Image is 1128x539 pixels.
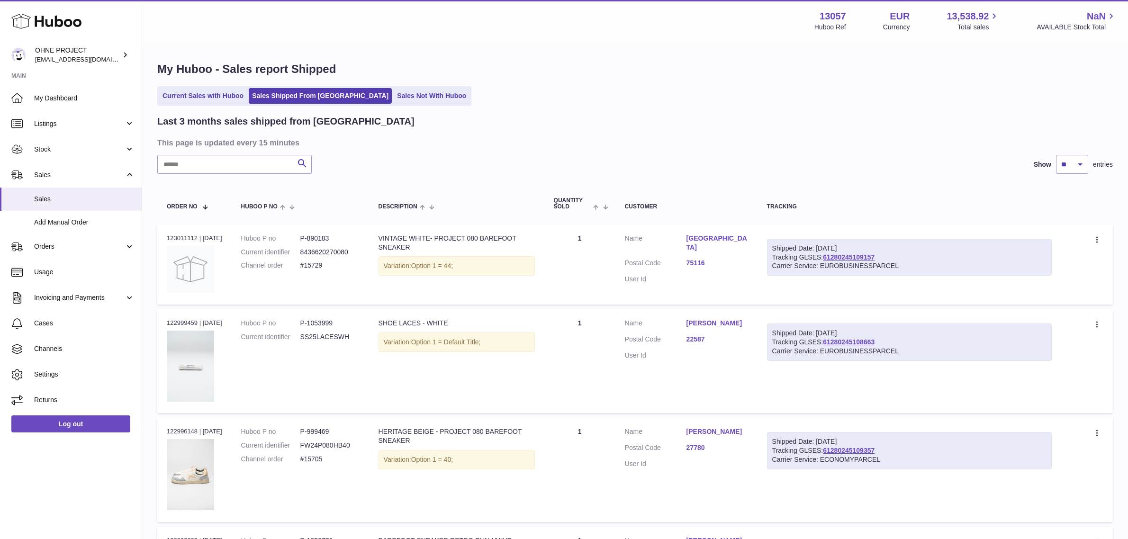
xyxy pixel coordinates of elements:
[379,450,535,469] div: Variation:
[823,447,875,454] a: 61280245109357
[947,10,1000,32] a: 13,538.92 Total sales
[767,239,1052,276] div: Tracking GLSES:
[167,245,214,293] img: no-photo.jpg
[241,455,300,464] dt: Channel order
[35,46,120,64] div: OHNE PROJECT
[379,319,535,328] div: SHOE LACES - WHITE
[241,234,300,243] dt: Huboo P no
[772,329,1047,338] div: Shipped Date: [DATE]
[394,88,469,104] a: Sales Not With Huboo
[686,443,748,452] a: 27780
[379,332,535,352] div: Variation:
[772,437,1047,446] div: Shipped Date: [DATE]
[11,48,26,62] img: internalAdmin-13057@internal.huboo.com
[34,242,125,251] span: Orders
[411,456,453,463] span: Option 1 = 40;
[890,10,910,23] strong: EUR
[34,195,135,204] span: Sales
[34,370,135,379] span: Settings
[379,234,535,252] div: VINTAGE WHITE- PROJECT 080 BAREFOOT SNEAKER
[544,225,615,305] td: 1
[947,10,989,23] span: 13,538.92
[957,23,1000,32] span: Total sales
[1037,10,1117,32] a: NaN AVAILABLE Stock Total
[167,331,214,402] img: DSC03662.jpg
[1037,23,1117,32] span: AVAILABLE Stock Total
[772,244,1047,253] div: Shipped Date: [DATE]
[686,427,748,436] a: [PERSON_NAME]
[157,137,1110,148] h3: This page is updated every 15 minutes
[767,204,1052,210] div: Tracking
[544,418,615,521] td: 1
[241,441,300,450] dt: Current identifier
[411,262,453,269] span: Option 1 = 44;
[34,319,135,328] span: Cases
[157,115,415,128] h2: Last 3 months sales shipped from [GEOGRAPHIC_DATA]
[167,234,222,243] div: 123011112 | [DATE]
[167,204,198,210] span: Order No
[554,198,591,210] span: Quantity Sold
[167,319,222,327] div: 122999459 | [DATE]
[241,427,300,436] dt: Huboo P no
[625,335,686,346] dt: Postal Code
[772,455,1047,464] div: Carrier Service: ECONOMYPARCEL
[241,261,300,270] dt: Channel order
[1093,160,1113,169] span: entries
[1034,160,1051,169] label: Show
[767,323,1052,361] div: Tracking GLSES:
[241,332,300,341] dt: Current identifier
[625,459,686,468] dt: User Id
[379,427,535,445] div: HERITAGE BEIGE - PROJECT 080 BAREFOOT SNEAKER
[625,427,686,439] dt: Name
[34,268,135,277] span: Usage
[686,335,748,344] a: 22587
[300,319,360,328] dd: P-1053999
[544,309,615,413] td: 1
[157,62,1113,77] h1: My Huboo - Sales report Shipped
[686,259,748,268] a: 75116
[300,332,360,341] dd: SS25LACESWH
[34,344,135,353] span: Channels
[35,55,139,63] span: [EMAIL_ADDRESS][DOMAIN_NAME]
[625,234,686,254] dt: Name
[411,338,481,346] span: Option 1 = Default Title;
[34,218,135,227] span: Add Manual Order
[300,234,360,243] dd: P-890183
[379,256,535,276] div: Variation:
[686,234,748,252] a: [GEOGRAPHIC_DATA]
[159,88,247,104] a: Current Sales with Huboo
[34,293,125,302] span: Invoicing and Payments
[241,319,300,328] dt: Huboo P no
[820,10,846,23] strong: 13057
[823,253,875,261] a: 61280245109157
[167,439,214,510] img: CREAM.png
[300,427,360,436] dd: P-999469
[686,319,748,328] a: [PERSON_NAME]
[34,145,125,154] span: Stock
[823,338,875,346] a: 61280245108663
[767,432,1052,469] div: Tracking GLSES:
[625,259,686,270] dt: Postal Code
[300,261,360,270] dd: #15729
[300,248,360,257] dd: 8436620270080
[625,319,686,330] dt: Name
[34,171,125,180] span: Sales
[772,261,1047,270] div: Carrier Service: EUROBUSINESSPARCEL
[249,88,392,104] a: Sales Shipped From [GEOGRAPHIC_DATA]
[772,347,1047,356] div: Carrier Service: EUROBUSINESSPARCEL
[241,248,300,257] dt: Current identifier
[11,415,130,432] a: Log out
[625,443,686,455] dt: Postal Code
[241,204,278,210] span: Huboo P no
[625,275,686,284] dt: User Id
[167,427,222,436] div: 122996148 | [DATE]
[1087,10,1106,23] span: NaN
[34,119,125,128] span: Listings
[883,23,910,32] div: Currency
[34,395,135,404] span: Returns
[34,94,135,103] span: My Dashboard
[300,441,360,450] dd: FW24P080HB40
[379,204,417,210] span: Description
[814,23,846,32] div: Huboo Ref
[625,351,686,360] dt: User Id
